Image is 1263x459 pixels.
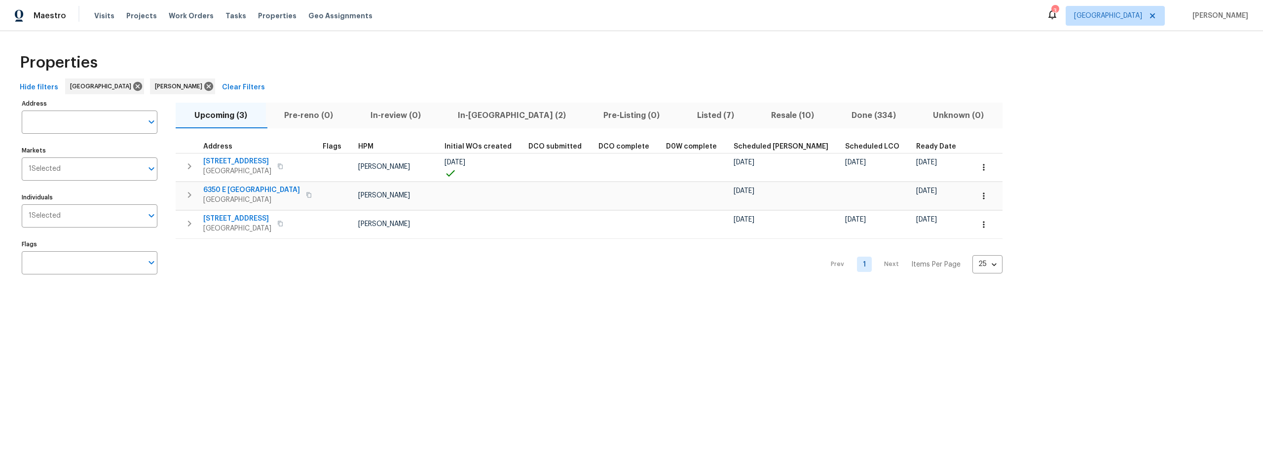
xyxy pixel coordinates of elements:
[20,81,58,94] span: Hide filters
[203,195,300,205] span: [GEOGRAPHIC_DATA]
[272,109,346,122] span: Pre-reno (0)
[225,12,246,19] span: Tasks
[203,224,271,233] span: [GEOGRAPHIC_DATA]
[598,143,649,150] span: DCO complete
[65,78,144,94] div: [GEOGRAPHIC_DATA]
[16,78,62,97] button: Hide filters
[203,214,271,224] span: [STREET_ADDRESS]
[29,165,61,173] span: 1 Selected
[34,11,66,21] span: Maestro
[1051,6,1058,16] div: 3
[358,143,373,150] span: HPM
[916,159,937,166] span: [DATE]
[169,11,214,21] span: Work Orders
[145,162,158,176] button: Open
[845,159,866,166] span: [DATE]
[126,11,157,21] span: Projects
[839,109,909,122] span: Done (334)
[528,143,582,150] span: DCO submitted
[22,101,157,107] label: Address
[734,216,754,223] span: [DATE]
[734,159,754,166] span: [DATE]
[857,257,872,272] a: Goto page 1
[203,185,300,195] span: 6350 E [GEOGRAPHIC_DATA]
[734,143,828,150] span: Scheduled [PERSON_NAME]
[916,188,937,194] span: [DATE]
[821,245,1003,284] nav: Pagination Navigation
[150,78,215,94] div: [PERSON_NAME]
[308,11,372,21] span: Geo Assignments
[758,109,827,122] span: Resale (10)
[218,78,269,97] button: Clear Filters
[972,251,1003,277] div: 25
[445,159,465,166] span: [DATE]
[22,148,157,153] label: Markets
[22,194,157,200] label: Individuals
[916,216,937,223] span: [DATE]
[155,81,206,91] span: [PERSON_NAME]
[921,109,997,122] span: Unknown (0)
[911,260,961,269] p: Items Per Page
[323,143,341,150] span: Flags
[358,109,434,122] span: In-review (0)
[666,143,717,150] span: D0W complete
[145,209,158,223] button: Open
[684,109,747,122] span: Listed (7)
[845,143,899,150] span: Scheduled LCO
[222,81,265,94] span: Clear Filters
[446,109,579,122] span: In-[GEOGRAPHIC_DATA] (2)
[70,81,135,91] span: [GEOGRAPHIC_DATA]
[445,143,512,150] span: Initial WOs created
[20,58,98,68] span: Properties
[358,163,410,170] span: [PERSON_NAME]
[358,192,410,199] span: [PERSON_NAME]
[1189,11,1248,21] span: [PERSON_NAME]
[1074,11,1142,21] span: [GEOGRAPHIC_DATA]
[358,221,410,228] span: [PERSON_NAME]
[203,166,271,176] span: [GEOGRAPHIC_DATA]
[22,241,157,247] label: Flags
[145,256,158,269] button: Open
[29,212,61,220] span: 1 Selected
[591,109,672,122] span: Pre-Listing (0)
[734,188,754,194] span: [DATE]
[916,143,956,150] span: Ready Date
[203,156,271,166] span: [STREET_ADDRESS]
[145,115,158,129] button: Open
[94,11,114,21] span: Visits
[182,109,260,122] span: Upcoming (3)
[203,143,232,150] span: Address
[258,11,297,21] span: Properties
[845,216,866,223] span: [DATE]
